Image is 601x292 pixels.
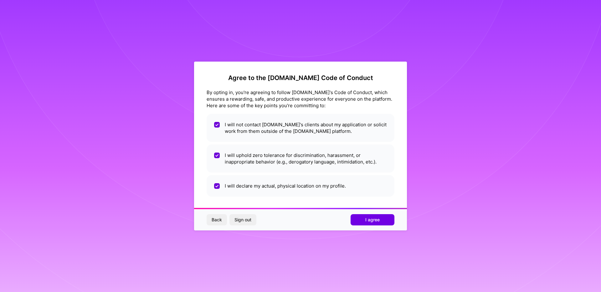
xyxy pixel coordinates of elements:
button: Sign out [229,214,256,225]
div: By opting in, you're agreeing to follow [DOMAIN_NAME]'s Code of Conduct, which ensures a rewardin... [207,89,394,109]
span: I agree [365,217,380,223]
button: I agree [351,214,394,225]
span: Back [212,217,222,223]
li: I will declare my actual, physical location on my profile. [207,175,394,197]
span: Sign out [234,217,251,223]
h2: Agree to the [DOMAIN_NAME] Code of Conduct [207,74,394,82]
li: I will uphold zero tolerance for discrimination, harassment, or inappropriate behavior (e.g., der... [207,144,394,173]
button: Back [207,214,227,225]
li: I will not contact [DOMAIN_NAME]'s clients about my application or solicit work from them outside... [207,114,394,142]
